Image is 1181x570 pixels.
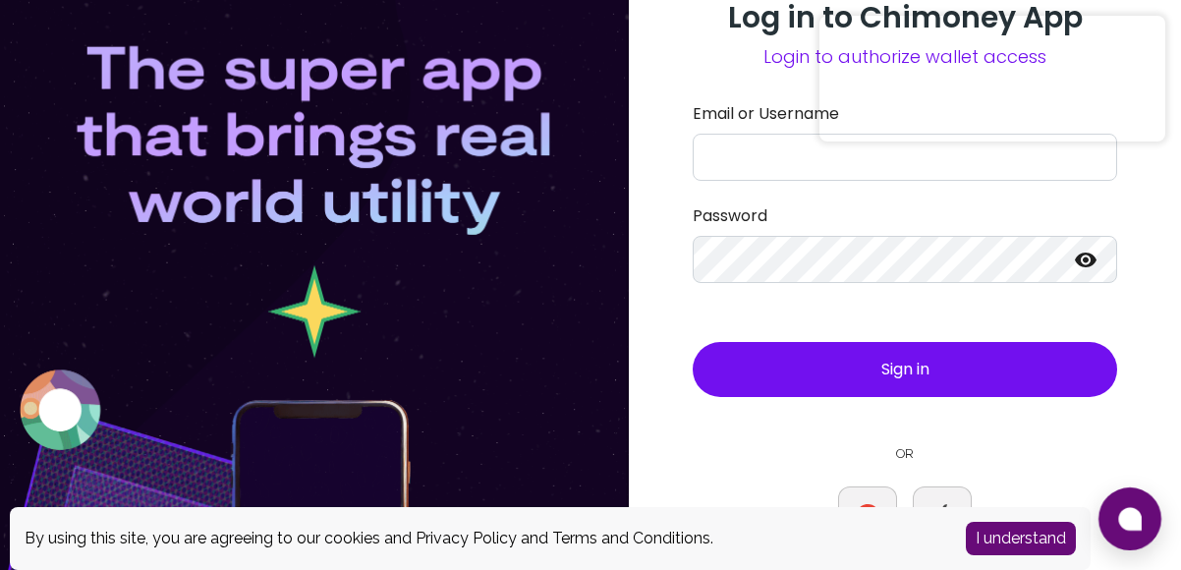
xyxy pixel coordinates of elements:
[1098,487,1161,550] button: Open chat window
[693,444,1117,463] small: OR
[416,529,517,547] a: Privacy Policy
[552,529,710,547] a: Terms and Conditions
[856,504,879,528] img: Google
[693,204,1117,228] label: Password
[693,102,1117,126] label: Email or Username
[838,486,897,545] button: Google
[693,43,1117,71] span: Login to authorize wallet access
[881,358,929,380] span: Sign in
[913,486,972,545] button: Apple
[930,504,954,528] img: Apple
[966,522,1076,555] button: Accept cookies
[693,342,1117,397] button: Sign in
[25,527,936,550] div: By using this site, you are agreeing to our cookies and and .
